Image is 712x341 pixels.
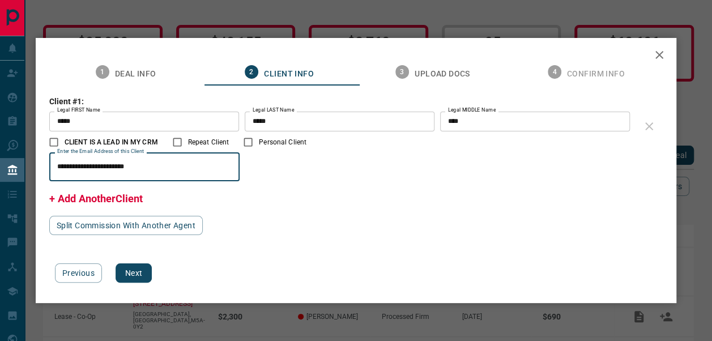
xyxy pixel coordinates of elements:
[100,68,104,76] text: 1
[264,69,313,79] span: Client Info
[400,68,404,76] text: 3
[116,263,152,283] button: Next
[250,68,254,76] text: 2
[415,69,470,79] span: Upload Docs
[448,106,496,114] label: Legal MIDDLE Name
[115,69,156,79] span: Deal Info
[57,148,144,155] label: Enter the Email Address of this Client
[259,137,306,147] span: Personal Client
[49,97,636,106] h3: Client #1:
[49,216,203,235] button: Split Commission With Another Agent
[253,106,294,114] label: Legal LAST Name
[49,193,143,204] span: + Add AnotherClient
[57,106,100,114] label: Legal FIRST Name
[55,263,102,283] button: Previous
[65,137,158,147] span: CLIENT IS A LEAD IN MY CRM
[188,137,229,147] span: Repeat Client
